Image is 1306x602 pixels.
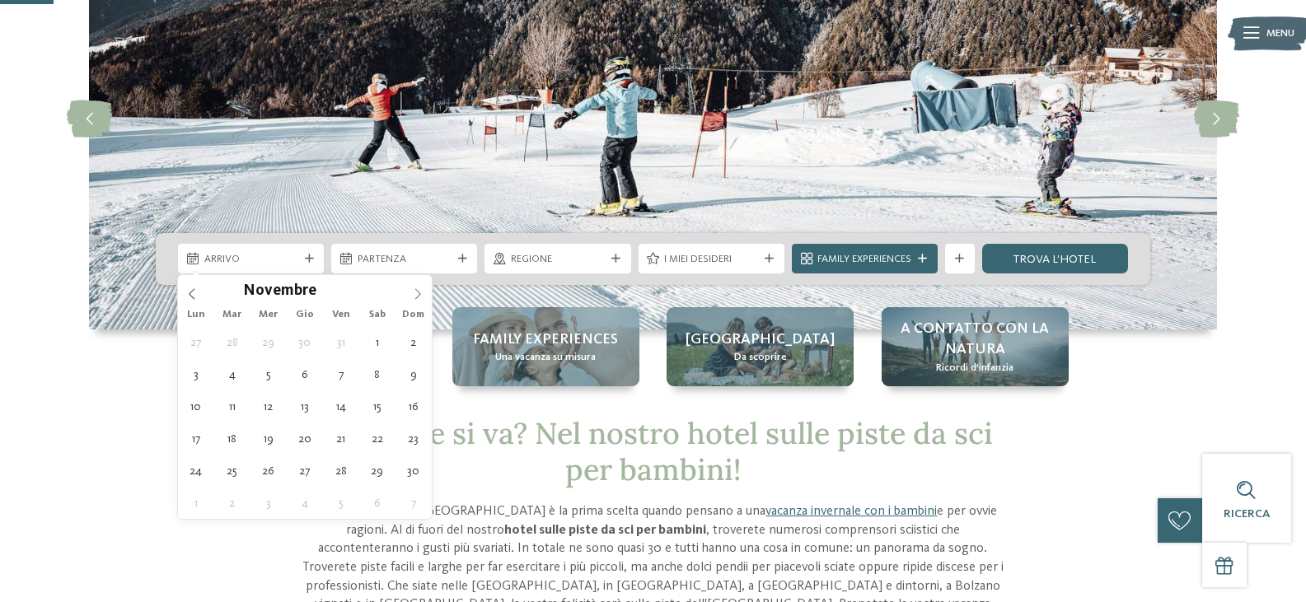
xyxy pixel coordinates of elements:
[216,422,248,455] span: Novembre 18, 2025
[316,282,371,299] input: Year
[288,326,321,358] span: Ottobre 30, 2025
[180,358,212,390] span: Novembre 3, 2025
[216,358,248,390] span: Novembre 4, 2025
[180,390,212,422] span: Novembre 10, 2025
[397,390,429,422] span: Novembre 16, 2025
[452,307,639,386] a: Hotel sulle piste da sci per bambini: divertimento senza confini Family experiences Una vacanza s...
[323,310,359,320] span: Ven
[982,244,1128,273] a: trova l’hotel
[204,252,298,267] span: Arrivo
[252,358,284,390] span: Novembre 5, 2025
[288,422,321,455] span: Novembre 20, 2025
[361,358,393,390] span: Novembre 8, 2025
[397,358,429,390] span: Novembre 9, 2025
[361,487,393,519] span: Dicembre 6, 2025
[361,390,393,422] span: Novembre 15, 2025
[180,487,212,519] span: Dicembre 1, 2025
[473,329,618,350] span: Family experiences
[288,390,321,422] span: Novembre 13, 2025
[325,326,357,358] span: Ottobre 31, 2025
[216,455,248,487] span: Novembre 25, 2025
[664,252,758,267] span: I miei desideri
[180,326,212,358] span: Ottobre 27, 2025
[180,422,212,455] span: Novembre 17, 2025
[397,487,429,519] span: Dicembre 7, 2025
[495,350,596,365] span: Una vacanza su misura
[178,310,214,320] span: Lun
[667,307,854,386] a: Hotel sulle piste da sci per bambini: divertimento senza confini [GEOGRAPHIC_DATA] Da scoprire
[216,326,248,358] span: Ottobre 28, 2025
[817,252,911,267] span: Family Experiences
[397,455,429,487] span: Novembre 30, 2025
[504,524,706,537] strong: hotel sulle piste da sci per bambini
[325,422,357,455] span: Novembre 21, 2025
[325,358,357,390] span: Novembre 7, 2025
[288,487,321,519] span: Dicembre 4, 2025
[250,310,287,320] span: Mer
[397,422,429,455] span: Novembre 23, 2025
[896,319,1054,360] span: A contatto con la natura
[216,390,248,422] span: Novembre 11, 2025
[361,455,393,487] span: Novembre 29, 2025
[686,329,835,350] span: [GEOGRAPHIC_DATA]
[252,390,284,422] span: Novembre 12, 2025
[361,326,393,358] span: Novembre 1, 2025
[359,310,396,320] span: Sab
[882,307,1069,386] a: Hotel sulle piste da sci per bambini: divertimento senza confini A contatto con la natura Ricordi...
[287,310,323,320] span: Gio
[361,422,393,455] span: Novembre 22, 2025
[734,350,787,365] span: Da scoprire
[358,252,452,267] span: Partenza
[252,422,284,455] span: Novembre 19, 2025
[252,487,284,519] span: Dicembre 3, 2025
[325,390,357,422] span: Novembre 14, 2025
[325,455,357,487] span: Novembre 28, 2025
[936,361,1013,376] span: Ricordi d’infanzia
[288,455,321,487] span: Novembre 27, 2025
[312,414,993,488] span: Dov’è che si va? Nel nostro hotel sulle piste da sci per bambini!
[396,310,432,320] span: Dom
[252,326,284,358] span: Ottobre 29, 2025
[288,358,321,390] span: Novembre 6, 2025
[325,487,357,519] span: Dicembre 5, 2025
[180,455,212,487] span: Novembre 24, 2025
[252,455,284,487] span: Novembre 26, 2025
[216,487,248,519] span: Dicembre 2, 2025
[765,505,937,518] a: vacanza invernale con i bambini
[1224,508,1270,520] span: Ricerca
[214,310,250,320] span: Mar
[511,252,605,267] span: Regione
[397,326,429,358] span: Novembre 2, 2025
[243,284,316,300] span: Novembre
